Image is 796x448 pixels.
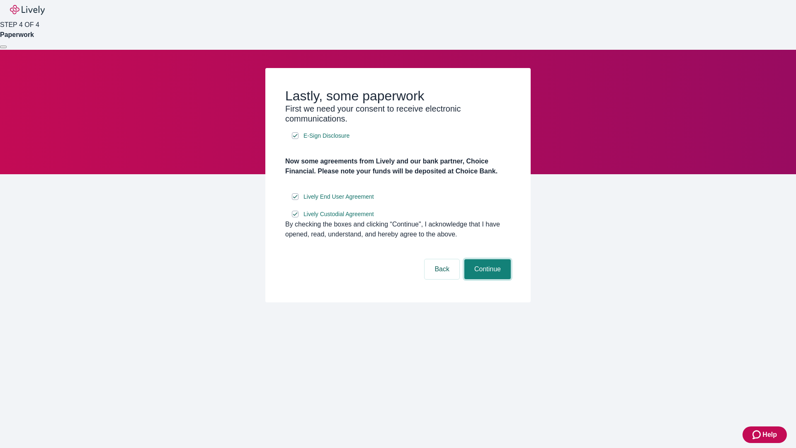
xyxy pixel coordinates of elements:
button: Zendesk support iconHelp [743,426,787,443]
span: E-Sign Disclosure [303,131,349,140]
h3: First we need your consent to receive electronic communications. [285,104,511,124]
h4: Now some agreements from Lively and our bank partner, Choice Financial. Please note your funds wi... [285,156,511,176]
svg: Zendesk support icon [752,430,762,440]
button: Continue [464,259,511,279]
span: Help [762,430,777,440]
a: e-sign disclosure document [302,192,376,202]
a: e-sign disclosure document [302,209,376,219]
img: Lively [10,5,45,15]
div: By checking the boxes and clicking “Continue", I acknowledge that I have opened, read, understand... [285,219,511,239]
span: Lively Custodial Agreement [303,210,374,219]
span: Lively End User Agreement [303,192,374,201]
h2: Lastly, some paperwork [285,88,511,104]
a: e-sign disclosure document [302,131,351,141]
button: Back [425,259,459,279]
